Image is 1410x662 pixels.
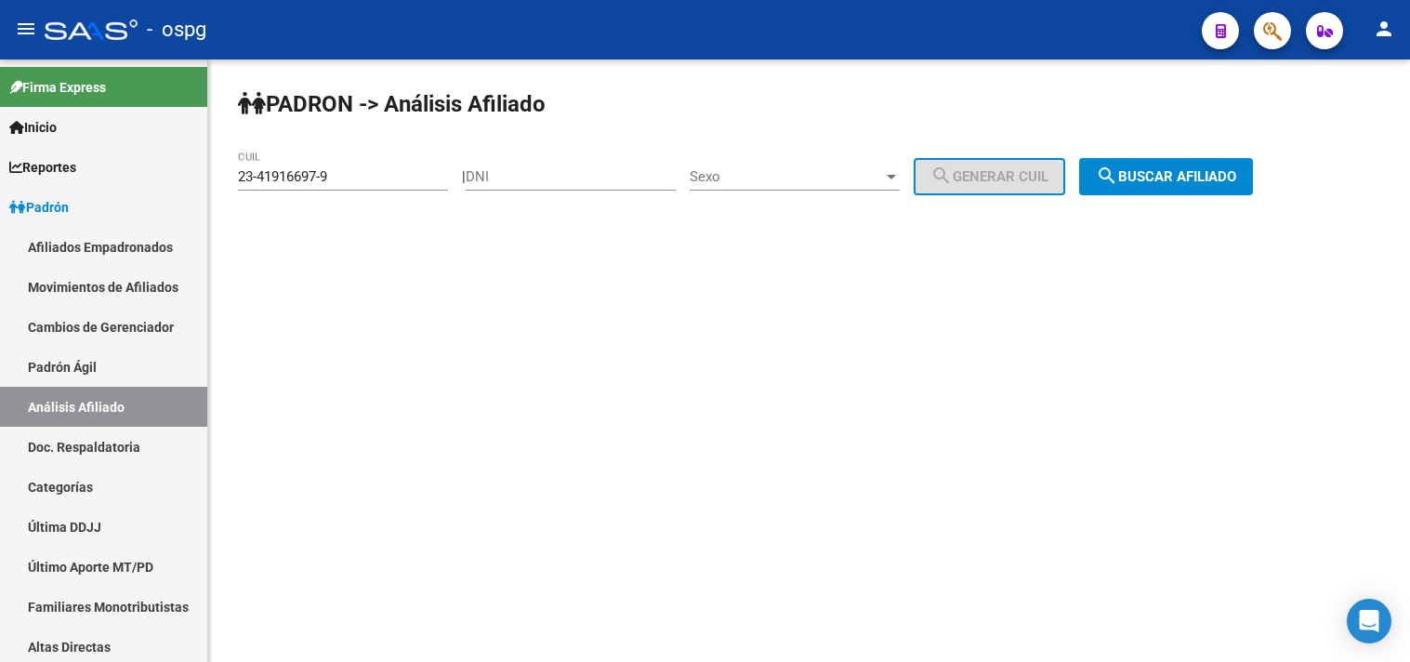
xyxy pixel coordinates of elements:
span: Sexo [690,168,883,185]
div: | [462,168,1079,185]
span: Buscar afiliado [1096,168,1236,185]
mat-icon: person [1373,18,1395,40]
span: Inicio [9,117,57,138]
mat-icon: menu [15,18,37,40]
mat-icon: search [930,165,953,187]
span: - ospg [147,9,206,50]
button: Buscar afiliado [1079,158,1253,195]
button: Generar CUIL [914,158,1065,195]
div: Open Intercom Messenger [1347,599,1391,643]
span: Reportes [9,157,76,178]
span: Padrón [9,197,69,218]
strong: PADRON -> Análisis Afiliado [238,91,546,117]
span: Firma Express [9,77,106,98]
span: Generar CUIL [930,168,1048,185]
mat-icon: search [1096,165,1118,187]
